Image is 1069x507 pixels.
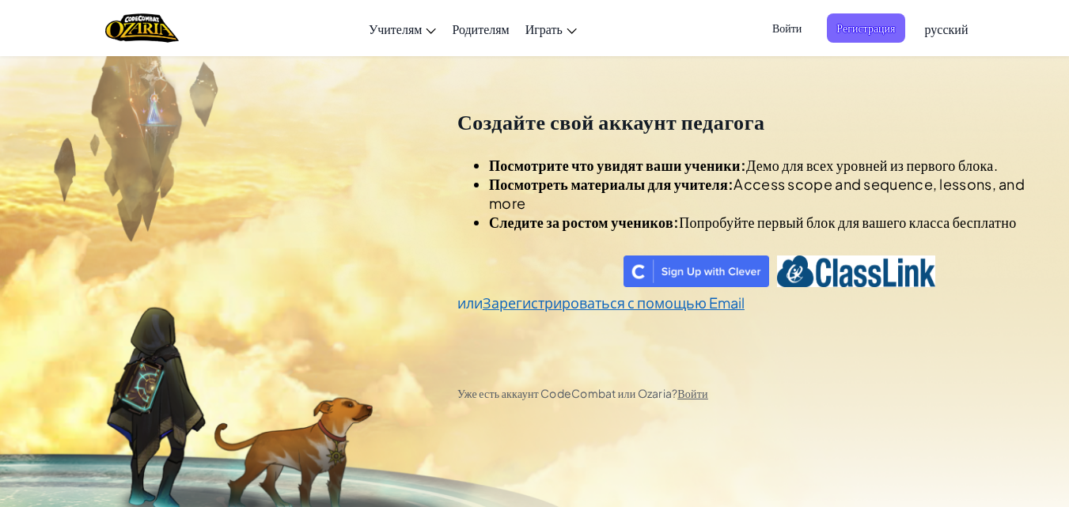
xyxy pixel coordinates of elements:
span: Уже есть аккаунт CodeCombat или Ozaria? [457,386,708,400]
iframe: Google orqali kirish tugmasi [449,254,665,289]
img: clever_sso_button@2x.png [624,255,769,287]
img: classlink-logo-text.png [777,255,935,287]
span: Играть [525,21,563,37]
img: Home [105,12,179,44]
a: Зарегистрироваться с помощью Email [483,293,745,312]
span: Посмотреть материалы для учителя: [489,175,734,193]
a: русский [917,7,976,50]
span: Демо для всех уровней из первого блока. [746,156,998,174]
span: Access scope and sequence, lessons, and more [489,175,1025,212]
span: Попробуйте первый блок для вашего класса бесплатно [679,213,1016,231]
button: Войти [763,13,811,43]
a: Играть [517,7,585,50]
a: Родителям [444,7,517,50]
button: Регистрация [827,13,904,43]
a: Учителям [361,7,445,50]
span: русский [925,21,969,37]
span: Учителям [369,21,423,37]
span: или [457,293,483,312]
span: Следите за ростом учеников: [489,213,679,231]
span: Посмотрите что увидят ваши ученики: [489,156,746,174]
h2: Создайте свой аккаунт педагога [457,108,1057,136]
a: Ozaria by CodeCombat logo [105,12,179,44]
a: Войти [677,386,708,400]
